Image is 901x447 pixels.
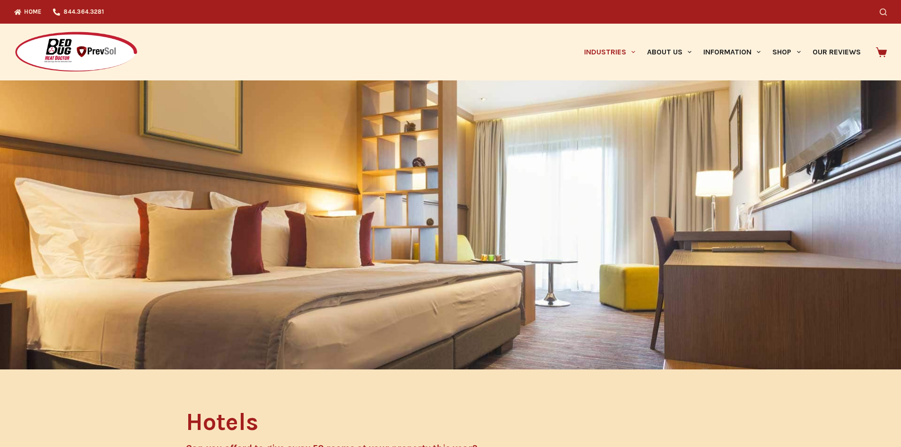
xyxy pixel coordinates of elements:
[767,24,806,80] a: Shop
[578,24,866,80] nav: Primary
[698,24,767,80] a: Information
[641,24,697,80] a: About Us
[186,410,570,434] h1: Hotels
[880,9,887,16] button: Search
[14,31,138,73] img: Prevsol/Bed Bug Heat Doctor
[578,24,641,80] a: Industries
[806,24,866,80] a: Our Reviews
